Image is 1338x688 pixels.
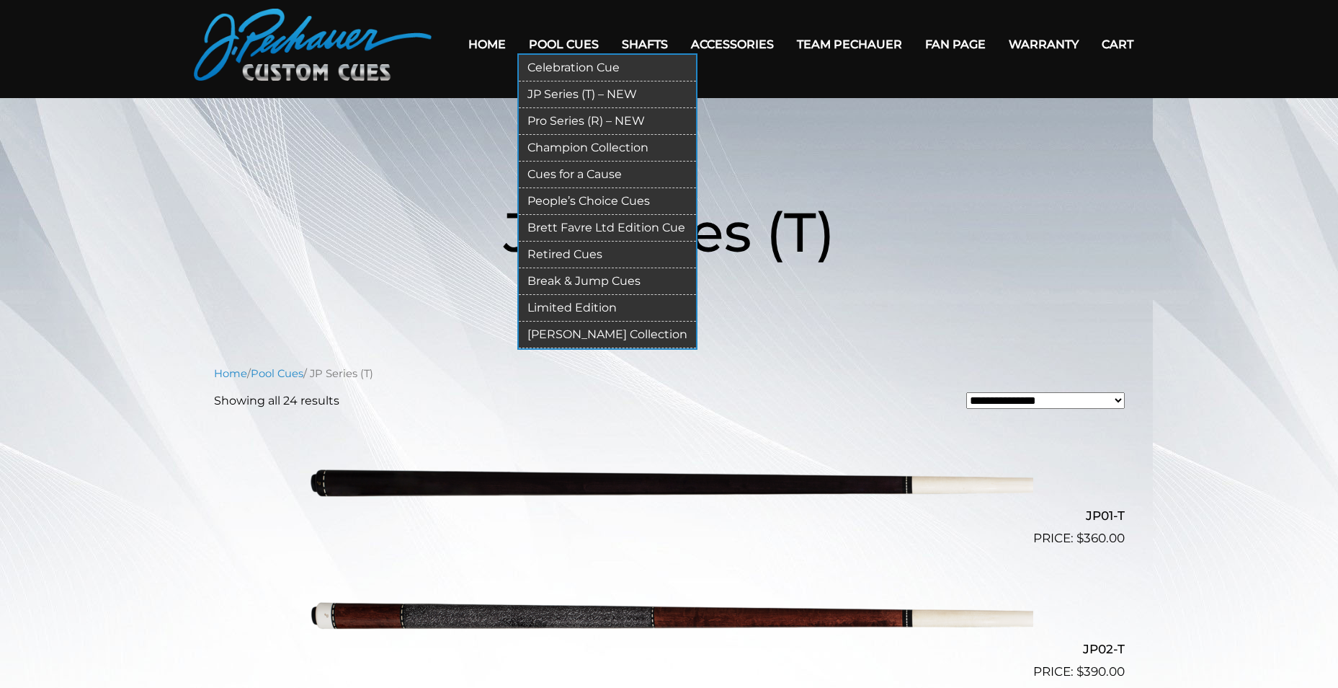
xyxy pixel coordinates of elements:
img: Pechauer Custom Cues [194,9,432,81]
a: Accessories [679,26,785,63]
select: Shop order [966,392,1125,409]
a: Fan Page [914,26,997,63]
a: Break & Jump Cues [519,268,696,295]
span: JP Series (T) [504,198,835,265]
a: JP02-T $390.00 [214,554,1125,681]
a: JP01-T $360.00 [214,421,1125,548]
a: Pro Series (R) – NEW [519,108,696,135]
a: Retired Cues [519,242,696,268]
a: Brett Favre Ltd Edition Cue [519,215,696,242]
a: Pool Cues [517,26,610,63]
a: Cart [1090,26,1145,63]
h2: JP02-T [214,635,1125,662]
p: Showing all 24 results [214,392,339,410]
a: Champion Collection [519,135,696,162]
span: $ [1076,531,1084,545]
bdi: 390.00 [1076,664,1125,679]
bdi: 360.00 [1076,531,1125,545]
a: Celebration Cue [519,55,696,81]
h2: JP01-T [214,503,1125,529]
a: Cues for a Cause [519,162,696,188]
a: People’s Choice Cues [519,188,696,215]
span: $ [1076,664,1084,679]
img: JP01-T [305,421,1033,542]
a: Shafts [610,26,679,63]
nav: Breadcrumb [214,366,1125,382]
a: Home [214,367,247,380]
a: Limited Edition [519,295,696,322]
a: Home [457,26,517,63]
a: [PERSON_NAME] Collection [519,322,696,348]
a: Pool Cues [251,367,303,380]
img: JP02-T [305,554,1033,675]
a: Team Pechauer [785,26,914,63]
a: JP Series (T) – NEW [519,81,696,108]
a: Warranty [997,26,1090,63]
